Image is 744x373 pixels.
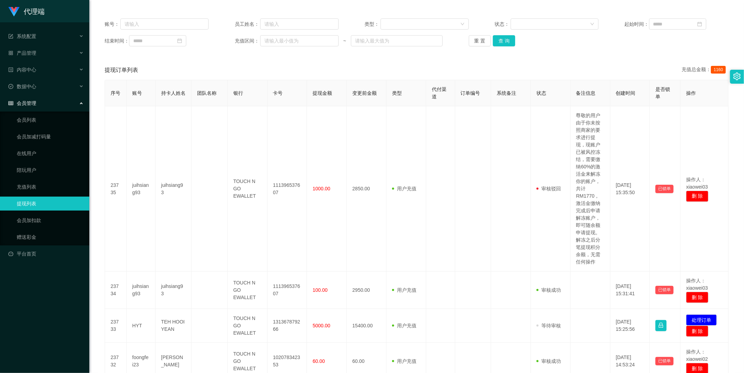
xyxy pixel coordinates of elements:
[347,106,386,272] td: 2850.00
[392,358,416,364] span: 用户充值
[177,38,182,43] i: 图标: calendar
[8,67,36,73] span: 内容中心
[8,100,36,106] span: 会员管理
[17,163,84,177] a: 陪玩用户
[260,18,339,30] input: 请输入
[352,90,377,96] span: 变更前金额
[161,90,186,96] span: 持卡人姓名
[610,106,650,272] td: [DATE] 15:35:50
[268,106,307,272] td: 111396537607
[105,106,127,272] td: 23735
[197,90,217,96] span: 团队名称
[235,21,260,28] span: 员工姓名：
[17,197,84,211] a: 提现列表
[127,106,156,272] td: juihsiang93
[313,287,328,293] span: 100.00
[105,37,129,45] span: 结束时间：
[590,22,594,27] i: 图标: down
[8,51,13,55] i: 图标: appstore-o
[235,37,260,45] span: 充值区间：
[655,286,674,294] button: 已锁单
[493,35,515,46] button: 查 询
[686,314,717,326] button: 处理订单
[610,309,650,343] td: [DATE] 15:25:56
[536,323,561,328] span: 等待审核
[733,73,741,80] i: 图标: setting
[120,18,209,30] input: 请输入
[24,0,45,23] h1: 代理端
[127,309,156,343] td: HYT
[233,90,243,96] span: 银行
[686,177,708,190] span: 操作人：xiaowei03
[686,191,708,202] button: 删 除
[228,309,268,343] td: TOUCH N GO EWALLET
[392,287,416,293] span: 用户充值
[686,349,708,362] span: 操作人：xiaowei02
[339,37,351,45] span: ~
[461,90,480,96] span: 订单编号
[111,90,120,96] span: 序号
[655,185,674,193] button: 已锁单
[432,86,446,99] span: 代付渠道
[697,22,702,26] i: 图标: calendar
[313,358,325,364] span: 60.00
[17,213,84,227] a: 会员加扣款
[273,90,283,96] span: 卡号
[625,21,649,28] span: 起始时间：
[392,90,402,96] span: 类型
[497,90,516,96] span: 系统备注
[105,272,127,309] td: 23734
[105,309,127,343] td: 23733
[17,230,84,244] a: 赠送彩金
[686,90,696,96] span: 操作
[105,21,120,28] span: 账号：
[8,34,13,39] i: 图标: form
[8,101,13,106] i: 图标: table
[260,35,339,46] input: 请输入最小值为
[655,357,674,365] button: 已锁单
[365,21,381,28] span: 类型：
[8,7,20,17] img: logo.9652507e.png
[686,326,708,337] button: 删 除
[156,272,191,309] td: juihsiang93
[392,323,416,328] span: 用户充值
[8,33,36,39] span: 系统配置
[127,272,156,309] td: juihsiang93
[610,272,650,309] td: [DATE] 15:31:41
[228,272,268,309] td: TOUCH N GO EWALLET
[347,272,386,309] td: 2950.00
[536,358,561,364] span: 审核成功
[460,22,465,27] i: 图标: down
[17,130,84,144] a: 会员加减打码量
[495,21,511,28] span: 状态：
[313,90,332,96] span: 提现金额
[571,106,610,272] td: 尊敬的用户由于你未按照商家的要求进行提现，现账户已被风控冻结，需要缴纳60%的激活金来解冻你的账户，共计RM1770，激活金缴纳完成后申请解冻账户，即可随余额申请提现。解冻之后分笔提现积分余额，...
[536,90,546,96] span: 状态
[105,66,138,74] span: 提现订单列表
[132,90,142,96] span: 账号
[682,66,729,74] div: 充值总金额：
[228,106,268,272] td: TOUCH N GO EWALLET
[686,278,708,291] span: 操作人：xiaowei03
[268,272,307,309] td: 111396537607
[8,84,13,89] i: 图标: check-circle-o
[313,323,330,328] span: 5000.00
[686,292,708,303] button: 删 除
[313,186,330,191] span: 1000.00
[655,320,667,331] button: 图标: lock
[156,106,191,272] td: juihsiang93
[576,90,596,96] span: 备注信息
[156,309,191,343] td: TEH HOOI YEAN
[8,67,13,72] i: 图标: profile
[8,50,36,56] span: 产品管理
[268,309,307,343] td: 131367879266
[536,287,561,293] span: 审核成功
[17,113,84,127] a: 会员列表
[351,35,443,46] input: 请输入最大值为
[17,180,84,194] a: 充值列表
[8,84,36,89] span: 数据中心
[616,90,636,96] span: 创建时间
[8,8,45,14] a: 代理端
[536,186,561,191] span: 审核驳回
[347,309,386,343] td: 15400.00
